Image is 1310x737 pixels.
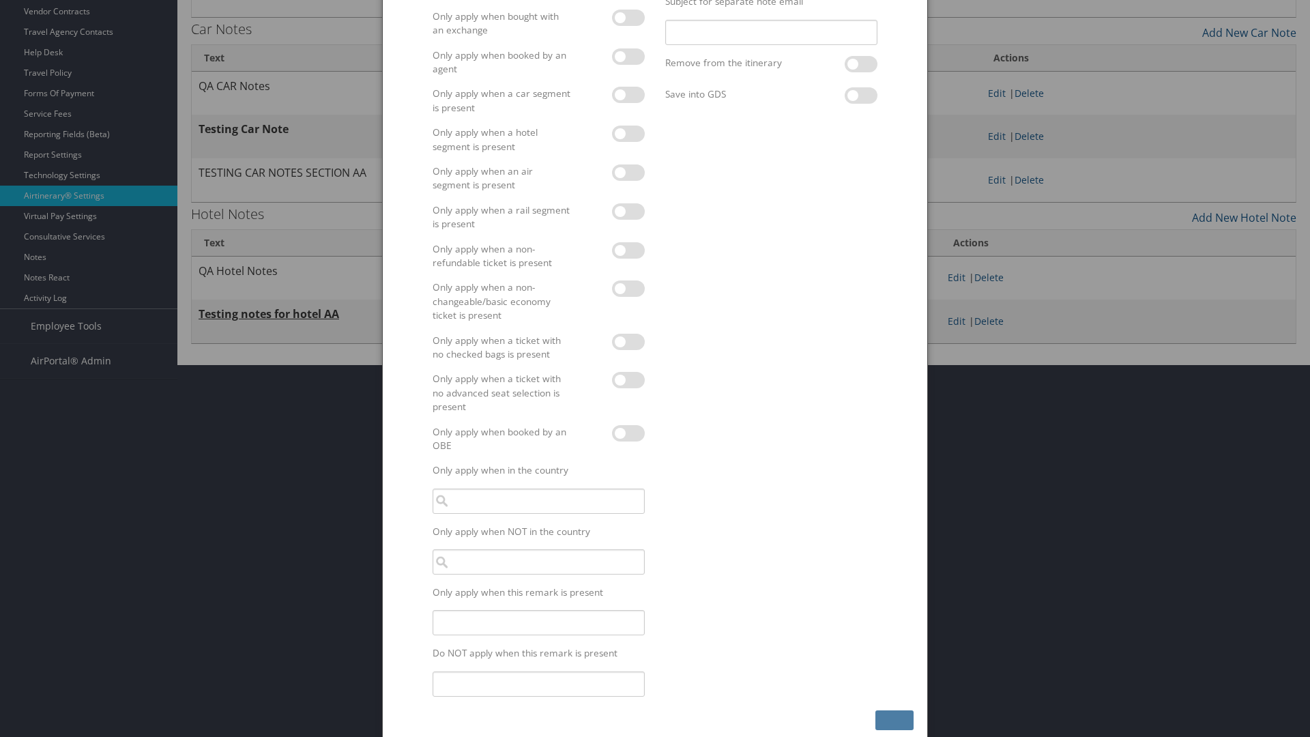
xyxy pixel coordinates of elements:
[660,56,809,70] label: Remove from the itinerary
[427,203,576,231] label: Only apply when a rail segment is present
[660,87,809,101] label: Save into GDS
[427,242,576,270] label: Only apply when a non-refundable ticket is present
[427,126,576,154] label: Only apply when a hotel segment is present
[427,48,576,76] label: Only apply when booked by an agent
[427,463,650,477] label: Only apply when in the country
[427,280,576,322] label: Only apply when a non-changeable/basic economy ticket is present
[427,586,650,599] label: Only apply when this remark is present
[427,646,650,660] label: Do NOT apply when this remark is present
[427,334,576,362] label: Only apply when a ticket with no checked bags is present
[427,10,576,38] label: Only apply when bought with an exchange
[427,372,576,414] label: Only apply when a ticket with no advanced seat selection is present
[427,164,576,192] label: Only apply when an air segment is present
[427,525,650,538] label: Only apply when NOT in the country
[5,8,460,19] p: QA Automation Notes
[427,87,576,115] label: Only apply when a car segment is present
[427,425,576,453] label: Only apply when booked by an OBE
